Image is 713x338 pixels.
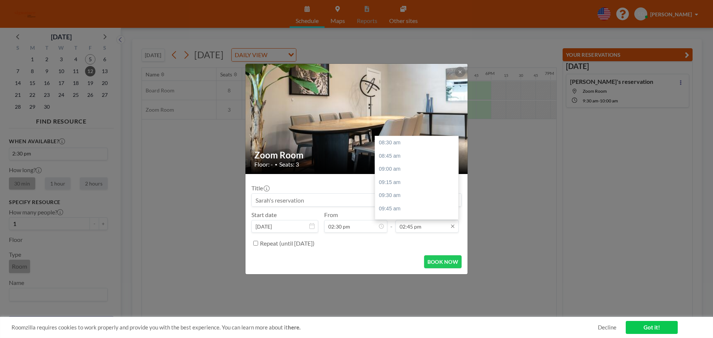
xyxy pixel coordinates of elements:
[288,324,300,331] a: here.
[254,161,273,168] span: Floor: -
[12,324,598,331] span: Roomzilla requires cookies to work properly and provide you with the best experience. You can lea...
[598,324,616,331] a: Decline
[245,45,468,193] img: 537.jpg
[375,189,462,202] div: 09:30 am
[375,216,462,229] div: 10:00 am
[260,240,315,247] label: Repeat (until [DATE])
[324,211,338,219] label: From
[626,321,678,334] a: Got it!
[252,194,461,206] input: Sarah's reservation
[375,150,462,163] div: 08:45 am
[375,202,462,216] div: 09:45 am
[375,176,462,189] div: 09:15 am
[390,214,393,230] span: -
[375,136,462,150] div: 08:30 am
[251,184,269,192] label: Title
[375,163,462,176] div: 09:00 am
[275,162,277,167] span: •
[254,150,459,161] h2: Zoom Room
[424,255,462,268] button: BOOK NOW
[251,211,277,219] label: Start date
[279,161,299,168] span: Seats: 3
